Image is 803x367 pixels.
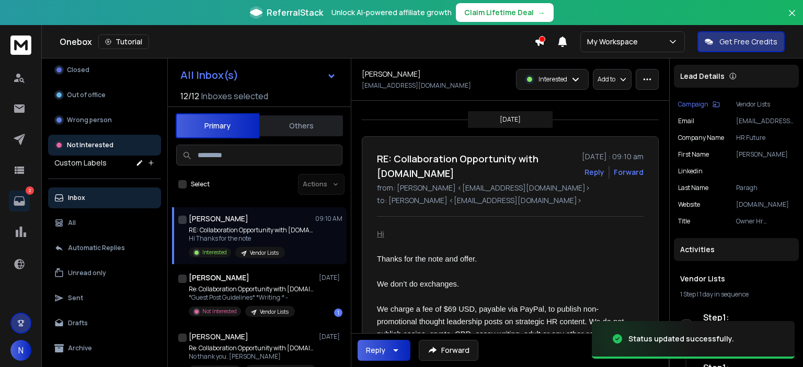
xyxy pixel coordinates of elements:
p: [DATE] : 09:10 am [582,151,644,162]
button: Reply [358,340,410,361]
span: Hi [377,230,384,238]
span: ReferralStack [267,6,323,19]
p: Add to [598,75,615,84]
p: Company Name [678,134,724,142]
p: All [68,219,76,227]
p: [PERSON_NAME] [736,150,795,159]
p: 09:10 AM [315,215,342,223]
div: Forward [614,167,644,177]
p: 2 [26,186,34,195]
h1: [PERSON_NAME] [362,69,421,79]
span: 1 Step [680,290,696,299]
h1: Vendor Lists [680,274,793,284]
p: Archive [68,344,92,352]
p: title [678,217,690,226]
p: HR Future [736,134,795,142]
button: Out of office [48,85,161,105]
p: [DATE] [500,115,521,124]
p: linkedin [678,167,703,175]
button: Inbox [48,187,161,208]
p: Campaign [678,100,708,109]
button: Not Interested [48,135,161,156]
p: Get Free Credits [719,37,777,47]
p: [DOMAIN_NAME] [736,200,795,209]
p: Re: Collaboration Opportunity with [DOMAIN_NAME] [189,285,314,293]
p: Vendor Lists [736,100,795,109]
button: Wrong person [48,110,161,131]
p: Interested [202,248,227,256]
h1: [PERSON_NAME] [189,332,248,342]
p: Unlock AI-powered affiliate growth [331,7,452,18]
button: All Inbox(s) [172,65,345,86]
p: from: [PERSON_NAME] <[EMAIL_ADDRESS][DOMAIN_NAME]> [377,183,644,193]
p: [EMAIL_ADDRESS][DOMAIN_NAME] [736,117,795,125]
p: Paragh [736,184,795,192]
p: [DATE] [319,274,342,282]
span: Thanks for the note and offer. [377,255,477,263]
p: Sent [68,294,83,302]
p: My Workspace [587,37,642,47]
div: | [680,290,793,299]
button: Sent [48,288,161,309]
p: Vendor Lists [250,249,279,257]
p: Inbox [68,194,85,202]
span: We don’t do exchanges. [377,280,459,288]
button: Close banner [785,6,799,31]
span: → [538,7,545,18]
p: Hi Thanks for the note [189,234,314,243]
button: All [48,212,161,233]
button: N [10,340,31,361]
p: Not Interested [67,141,113,149]
h1: [PERSON_NAME] [189,214,248,224]
p: to: [PERSON_NAME] <[EMAIL_ADDRESS][DOMAIN_NAME]> [377,195,644,206]
a: 2 [9,191,30,211]
p: Not Interested [202,307,237,315]
p: Out of office [67,91,106,99]
p: website [678,200,700,209]
h1: [PERSON_NAME] [189,273,249,283]
p: Owner Hr consultancy [736,217,795,226]
p: Drafts [68,319,88,327]
label: Select [191,180,210,188]
button: Get Free Credits [697,31,785,52]
h3: Custom Labels [54,158,107,168]
p: Vendor Lists [260,308,289,316]
p: No thank you. [PERSON_NAME] [189,352,314,361]
p: Wrong person [67,116,112,124]
button: Closed [48,60,161,80]
p: [DATE] [319,333,342,341]
span: 12 / 12 [180,90,199,102]
button: Automatic Replies [48,238,161,258]
button: Others [259,114,343,137]
button: Tutorial [98,34,149,49]
p: Automatic Replies [68,244,125,252]
p: Interested [538,75,567,84]
p: First Name [678,150,709,159]
div: Onebox [60,34,534,49]
button: Reply [584,167,604,177]
h3: Inboxes selected [201,90,268,102]
p: Lead Details [680,71,725,81]
button: Archive [48,338,161,359]
p: RE: Collaboration Opportunity with [DOMAIN_NAME] [189,226,314,234]
h1: All Inbox(s) [180,70,238,80]
h6: Step 1 : [703,311,795,324]
div: Activities [674,238,799,261]
p: Re: Collaboration Opportunity with [DOMAIN_NAME] [189,344,314,352]
button: Unread only [48,263,161,283]
div: 1 [334,309,342,317]
h1: RE: Collaboration Opportunity with [DOMAIN_NAME] [377,151,576,181]
p: Last Name [678,184,708,192]
button: Forward [419,340,478,361]
div: Reply [366,345,385,356]
button: Claim Lifetime Deal→ [456,3,554,22]
div: Status updated successfully. [628,334,734,344]
span: 1 day in sequence [699,290,749,299]
p: *Guest Post Guidelines* *Writing:* - [189,293,314,302]
button: Primary [176,113,259,138]
button: Campaign [678,100,720,109]
span: We charge a fee of $69 USD, payable via PayPal, to publish non-promotional thought leadership pos... [377,305,633,351]
p: Unread only [68,269,106,277]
